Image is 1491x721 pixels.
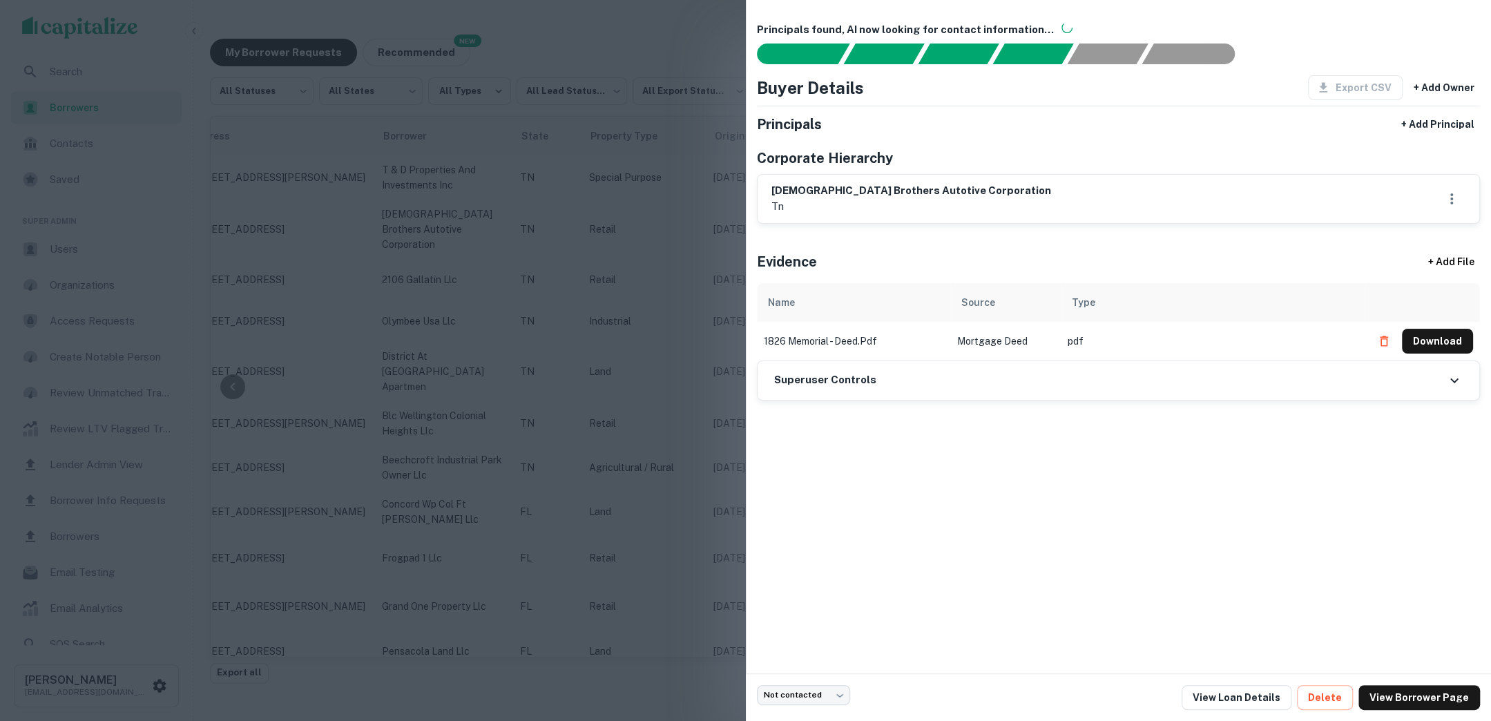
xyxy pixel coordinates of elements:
[1372,330,1396,352] button: Delete file
[771,183,1051,199] h6: [DEMOGRAPHIC_DATA] brothers autotive corporation
[1422,566,1491,633] iframe: Chat Widget
[1297,685,1353,710] button: Delete
[740,44,844,64] div: Sending borrower request to AI...
[757,685,850,705] div: Not contacted
[757,114,822,135] h5: Principals
[992,44,1073,64] div: Principals found, AI now looking for contact information...
[757,283,950,322] th: Name
[843,44,924,64] div: Your request is received and processing...
[1408,75,1480,100] button: + Add Owner
[918,44,999,64] div: Documents found, AI parsing details...
[757,148,893,169] h5: Corporate Hierarchy
[774,372,876,388] h6: Superuser Controls
[1061,322,1365,360] td: pdf
[1396,112,1480,137] button: + Add Principal
[1358,685,1480,710] a: View Borrower Page
[768,294,795,311] div: Name
[757,251,817,272] h5: Evidence
[1061,283,1365,322] th: Type
[1072,294,1095,311] div: Type
[1182,685,1291,710] a: View Loan Details
[1067,44,1148,64] div: Principals found, still searching for contact information. This may take time...
[950,322,1061,360] td: Mortgage Deed
[757,75,864,100] h4: Buyer Details
[1402,329,1473,354] button: Download
[771,198,1051,215] p: tn
[757,22,1481,38] h6: Principals found, AI now looking for contact information...
[1142,44,1251,64] div: AI fulfillment process complete.
[961,294,995,311] div: Source
[757,322,950,360] td: 1826 memorial - deed.pdf
[950,283,1061,322] th: Source
[757,283,1481,360] div: scrollable content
